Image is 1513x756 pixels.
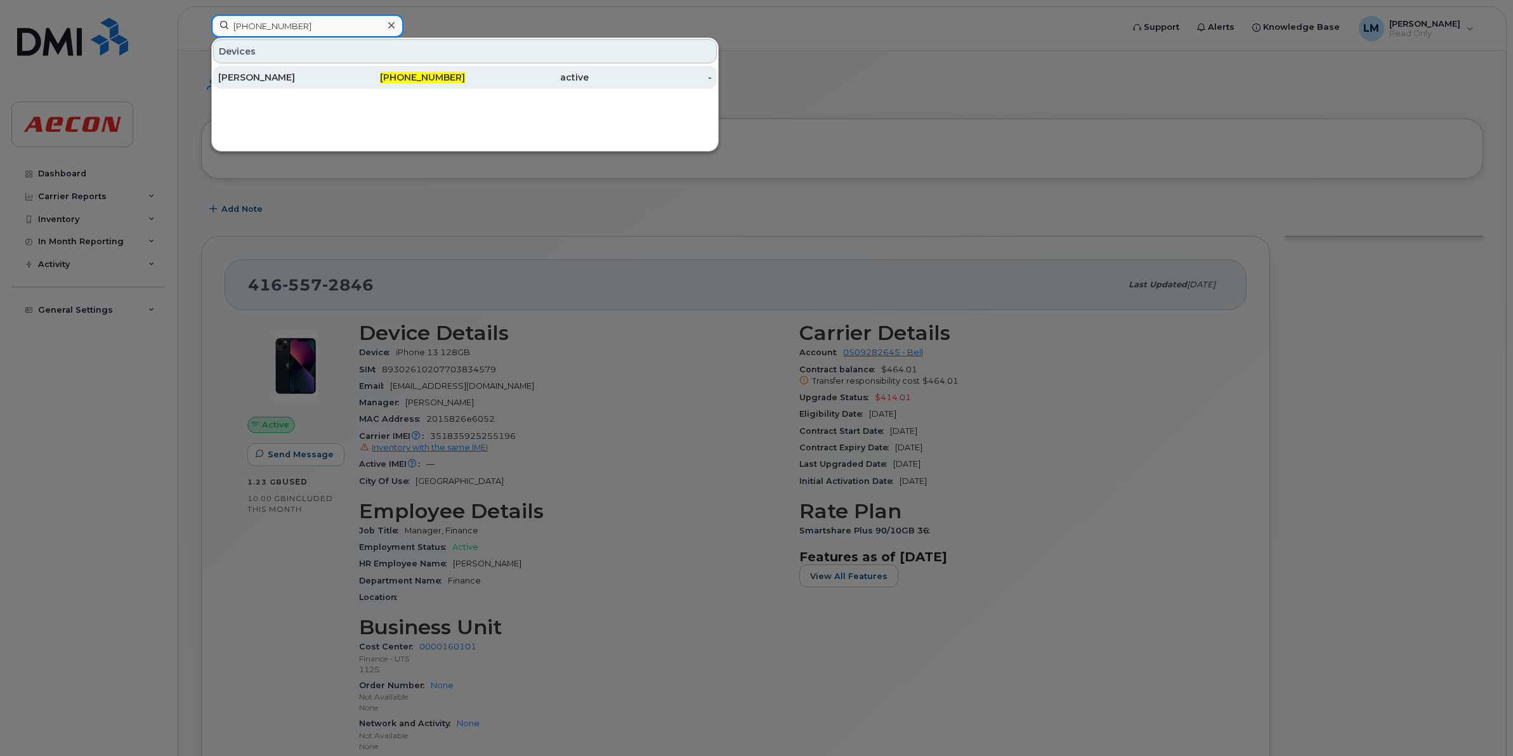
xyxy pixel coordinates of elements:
div: Devices [213,39,717,63]
div: active [465,71,589,84]
div: - [589,71,712,84]
a: [PERSON_NAME][PHONE_NUMBER]active- [213,66,717,89]
span: [PHONE_NUMBER] [380,72,465,83]
div: [PERSON_NAME] [218,71,342,84]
